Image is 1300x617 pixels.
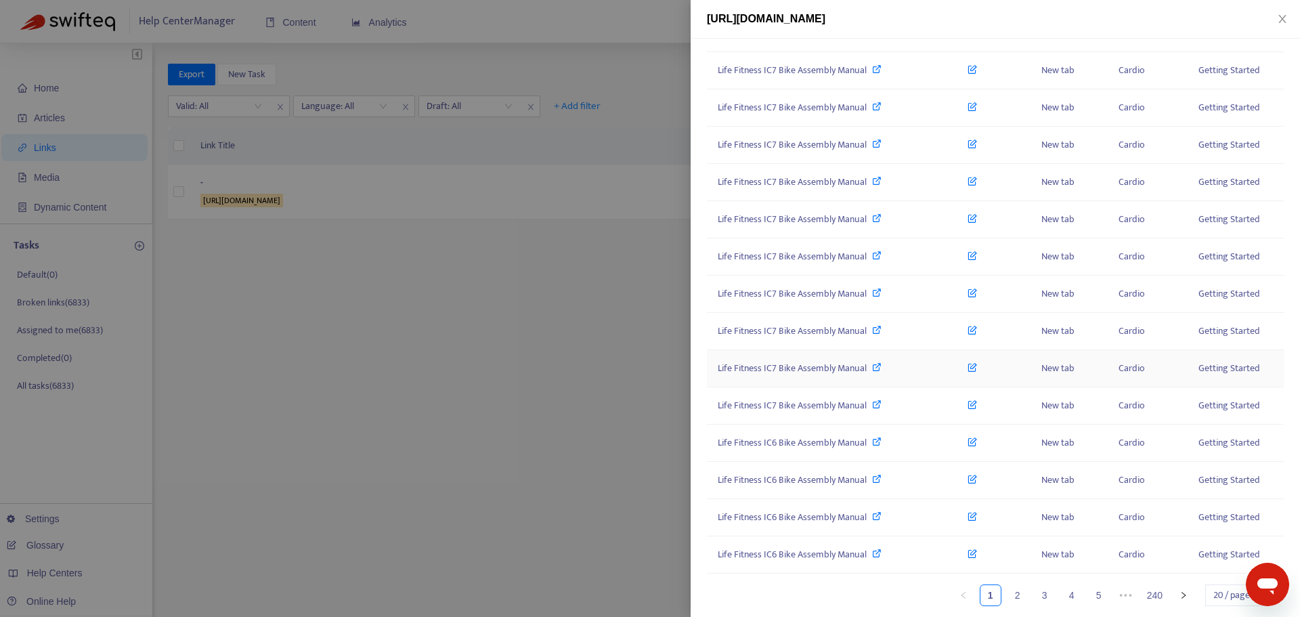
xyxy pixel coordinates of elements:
[1119,547,1145,562] span: Cardio
[1041,398,1075,413] span: New tab
[1198,211,1260,227] span: Getting Started
[1119,398,1145,413] span: Cardio
[1115,584,1137,606] li: Next 5 Pages
[1119,137,1145,152] span: Cardio
[959,591,968,599] span: left
[1062,585,1082,605] a: 4
[1041,137,1075,152] span: New tab
[1119,249,1145,264] span: Cardio
[1119,100,1145,115] span: Cardio
[1173,584,1194,606] button: right
[718,360,867,376] span: Life Fitness IC7 Bike Assembly Manual
[718,249,867,264] span: Life Fitness IC7 Bike Assembly Manual
[1119,360,1145,376] span: Cardio
[1041,286,1075,301] span: New tab
[1035,585,1055,605] a: 3
[1119,174,1145,190] span: Cardio
[718,547,867,562] span: Life Fitness IC6 Bike Assembly Manual
[1119,211,1145,227] span: Cardio
[1088,584,1110,606] li: 5
[1198,398,1260,413] span: Getting Started
[1198,174,1260,190] span: Getting Started
[980,584,1001,606] li: 1
[1041,323,1075,339] span: New tab
[1041,547,1075,562] span: New tab
[1198,509,1260,525] span: Getting Started
[1198,323,1260,339] span: Getting Started
[718,62,867,78] span: Life Fitness IC7 Bike Assembly Manual
[1273,13,1292,26] button: Close
[718,211,867,227] span: Life Fitness IC7 Bike Assembly Manual
[1198,286,1260,301] span: Getting Started
[718,323,867,339] span: Life Fitness IC7 Bike Assembly Manual
[1198,249,1260,264] span: Getting Started
[1198,472,1260,488] span: Getting Started
[1034,584,1056,606] li: 3
[1179,591,1188,599] span: right
[1205,584,1270,606] div: Page Size
[1119,435,1145,450] span: Cardio
[1277,14,1288,24] span: close
[1198,137,1260,152] span: Getting Started
[953,584,974,606] li: Previous Page
[1041,211,1075,227] span: New tab
[1041,435,1075,450] span: New tab
[718,435,867,450] span: Life Fitness IC6 Bike Assembly Manual
[1119,509,1145,525] span: Cardio
[1173,584,1194,606] li: Next Page
[953,584,974,606] button: left
[1246,563,1289,606] iframe: Button to launch messaging window
[1142,584,1167,606] li: 240
[1007,585,1028,605] a: 2
[980,585,1001,605] a: 1
[1198,100,1260,115] span: Getting Started
[1007,584,1028,606] li: 2
[718,398,867,413] span: Life Fitness IC7 Bike Assembly Manual
[1041,472,1075,488] span: New tab
[1119,323,1145,339] span: Cardio
[1119,472,1145,488] span: Cardio
[1198,360,1260,376] span: Getting Started
[1041,62,1075,78] span: New tab
[718,100,867,115] span: Life Fitness IC7 Bike Assembly Manual
[707,13,825,24] span: [URL][DOMAIN_NAME]
[1041,100,1075,115] span: New tab
[718,472,867,488] span: Life Fitness IC6 Bike Assembly Manual
[1041,360,1075,376] span: New tab
[1061,584,1083,606] li: 4
[1198,62,1260,78] span: Getting Started
[1198,435,1260,450] span: Getting Started
[1198,547,1260,562] span: Getting Started
[1115,584,1137,606] span: •••
[1213,585,1262,605] span: 20 / page
[718,509,867,525] span: Life Fitness IC6 Bike Assembly Manual
[1143,585,1167,605] a: 240
[1041,249,1075,264] span: New tab
[1041,174,1075,190] span: New tab
[1089,585,1109,605] a: 5
[1119,286,1145,301] span: Cardio
[718,174,867,190] span: Life Fitness IC7 Bike Assembly Manual
[718,137,867,152] span: Life Fitness IC7 Bike Assembly Manual
[1041,509,1075,525] span: New tab
[718,286,867,301] span: Life Fitness IC7 Bike Assembly Manual
[1119,62,1145,78] span: Cardio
